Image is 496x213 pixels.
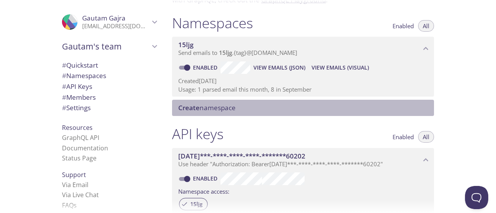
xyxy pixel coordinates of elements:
span: # [62,82,66,91]
span: View Emails (Visual) [312,63,369,72]
span: Resources [62,123,93,132]
div: 15ljg namespace [172,37,434,61]
div: Gautam Gajra [56,9,163,35]
span: namespace [178,103,236,112]
label: Namespace access: [178,185,229,196]
div: Gautam's team [56,36,163,56]
span: Create [178,103,200,112]
button: All [418,20,434,32]
a: Documentation [62,144,108,152]
span: Settings [62,103,91,112]
div: Team Settings [56,102,163,113]
span: Quickstart [62,61,98,70]
a: Enabled [192,175,220,182]
h1: Namespaces [172,14,253,32]
a: Via Email [62,181,88,189]
div: Namespaces [56,70,163,81]
span: Namespaces [62,71,106,80]
button: Enabled [388,131,418,143]
p: Usage: 1 parsed email this month, 8 in September [178,85,428,94]
span: Send emails to . {tag} @[DOMAIN_NAME] [178,49,297,56]
button: Enabled [388,20,418,32]
iframe: Help Scout Beacon - Open [465,186,488,209]
span: 15ljg [178,40,193,49]
span: Gautam's team [62,41,150,52]
p: [EMAIL_ADDRESS][DOMAIN_NAME] [82,22,150,30]
span: Members [62,93,96,102]
div: Create namespace [172,100,434,116]
span: # [62,61,66,70]
button: View Emails (JSON) [250,61,308,74]
span: Gautam Gajra [82,14,126,22]
div: Members [56,92,163,103]
button: View Emails (Visual) [308,61,372,74]
span: Support [62,170,86,179]
span: # [62,103,66,112]
span: # [62,71,66,80]
button: All [418,131,434,143]
span: API Keys [62,82,92,91]
p: Created [DATE] [178,77,428,85]
a: Status Page [62,154,96,162]
a: Via Live Chat [62,191,99,199]
h1: API keys [172,125,224,143]
span: 15ljg [219,49,232,56]
a: Enabled [192,64,220,71]
div: 15ljg [179,198,208,210]
div: Quickstart [56,60,163,71]
a: GraphQL API [62,133,99,142]
div: API Keys [56,81,163,92]
span: # [62,93,66,102]
span: View Emails (JSON) [253,63,305,72]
